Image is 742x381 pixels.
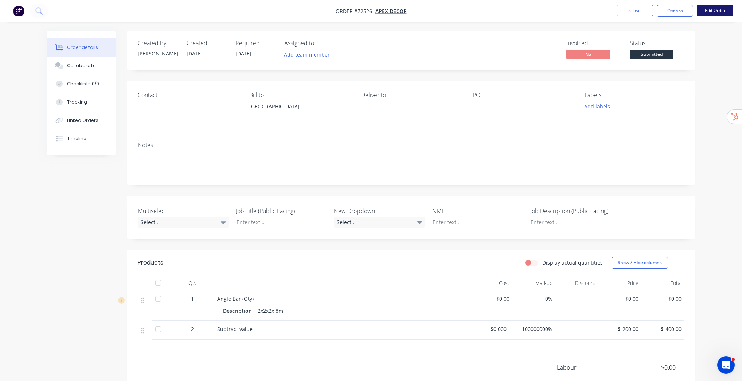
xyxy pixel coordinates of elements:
[641,276,684,290] div: Total
[472,295,509,303] span: $0.00
[566,50,610,59] span: No
[47,93,116,111] button: Tracking
[472,325,509,333] span: $0.0001
[515,325,552,333] span: -100000000%
[217,326,253,332] span: Subtract value
[187,40,227,47] div: Created
[138,50,178,57] div: [PERSON_NAME]
[630,50,673,61] button: Submitted
[67,44,98,51] div: Order details
[601,325,638,333] span: $-200.00
[235,50,251,57] span: [DATE]
[601,295,638,303] span: $0.00
[138,207,229,215] label: Multiselect
[67,81,99,87] div: Checklists 0/0
[217,295,254,302] span: Angle Bar (Qty)
[67,62,96,69] div: Collaborate
[542,259,603,266] label: Display actual quantities
[515,295,552,303] span: 0%
[512,276,555,290] div: Markup
[13,5,24,16] img: Factory
[612,257,668,269] button: Show / Hide columns
[469,276,512,290] div: Cost
[657,5,693,17] button: Options
[47,75,116,93] button: Checklists 0/0
[630,50,673,59] span: Submitted
[191,295,194,303] span: 1
[630,40,684,47] div: Status
[138,258,163,267] div: Products
[223,305,255,316] div: Description
[47,111,116,130] button: Linked Orders
[334,207,425,215] label: New Dropdown
[67,135,86,142] div: Timeline
[585,92,684,99] div: Labels
[598,276,641,290] div: Price
[280,50,334,59] button: Add team member
[622,363,676,372] span: $0.00
[566,40,621,47] div: Invoiced
[67,99,87,105] div: Tracking
[284,50,334,59] button: Add team member
[171,276,214,290] div: Qty
[530,207,621,215] label: Job Description (Public Facing)
[47,57,116,75] button: Collaborate
[555,276,598,290] div: Discount
[432,207,523,215] label: NMI
[249,92,349,99] div: Bill to
[235,40,276,47] div: Required
[236,207,327,215] label: Job Title (Public Facing)
[138,142,684,149] div: Notes
[617,5,653,16] button: Close
[191,325,194,333] span: 2
[557,363,622,372] span: Labour
[473,92,573,99] div: PO
[375,8,407,15] a: Apex Decor
[580,101,614,111] button: Add labels
[138,40,178,47] div: Created by
[187,50,203,57] span: [DATE]
[361,92,461,99] div: Deliver to
[644,325,682,333] span: $-400.00
[249,101,349,125] div: [GEOGRAPHIC_DATA],
[47,38,116,57] button: Order details
[717,356,735,374] iframe: Intercom live chat
[47,130,116,148] button: Timeline
[697,5,733,16] button: Edit Order
[249,101,349,112] div: [GEOGRAPHIC_DATA],
[644,295,682,303] span: $0.00
[336,8,375,15] span: Order #72526 -
[334,217,425,228] div: Select...
[138,217,229,228] div: Select...
[138,92,238,99] div: Contact
[255,305,286,316] div: 2x2x2x 8m
[284,40,357,47] div: Assigned to
[67,117,98,124] div: Linked Orders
